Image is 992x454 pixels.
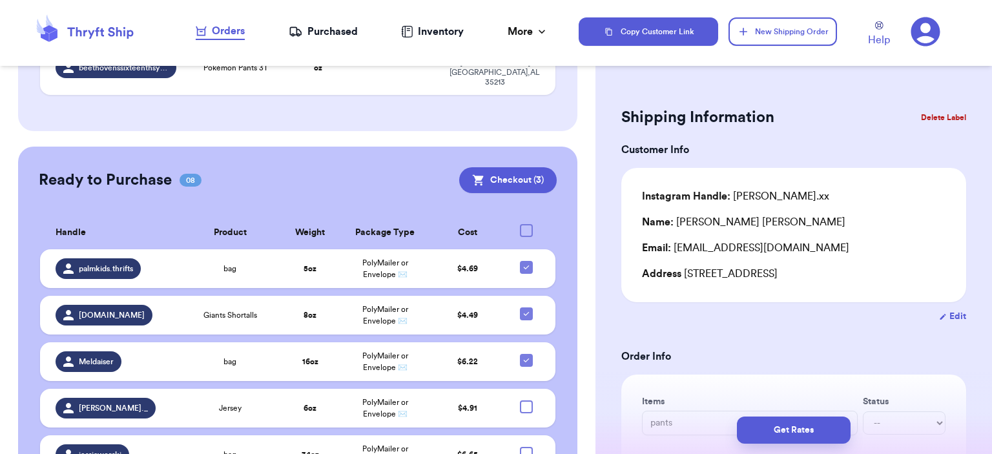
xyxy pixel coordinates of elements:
strong: 5 oz [304,265,316,273]
span: Handle [56,226,86,240]
span: 08 [180,174,201,187]
button: Edit [939,310,966,323]
h2: Shipping Information [621,107,774,128]
label: Items [642,395,858,408]
span: Jersey [219,403,242,413]
span: [PERSON_NAME]._ [79,403,148,413]
span: beethovenssixteenthsymphony [79,63,169,73]
th: Weight [280,216,340,249]
span: bag [223,263,236,274]
span: $ 4.69 [457,265,478,273]
span: PolyMailer or Envelope ✉️ [362,352,408,371]
div: [PERSON_NAME] [PERSON_NAME] [642,214,845,230]
strong: 8 oz [304,311,316,319]
a: Inventory [401,24,464,39]
a: Orders [196,23,245,40]
span: PolyMailer or Envelope ✉️ [362,398,408,418]
a: Help [868,21,890,48]
span: [DOMAIN_NAME] [79,310,145,320]
th: Product [180,216,280,249]
h3: Customer Info [621,142,966,158]
span: Meldaiser [79,356,114,367]
button: New Shipping Order [728,17,837,46]
div: [PERSON_NAME].xx [642,189,829,204]
h3: Order Info [621,349,966,364]
th: Package Type [340,216,431,249]
span: $ 4.91 [458,404,477,412]
button: Copy Customer Link [579,17,718,46]
a: Purchased [289,24,358,39]
h2: Ready to Purchase [39,170,172,191]
span: bag [223,356,236,367]
strong: 6 oz [304,404,316,412]
span: $ 6.22 [457,358,478,366]
div: More [508,24,548,39]
th: Cost [430,216,505,249]
label: Status [863,395,945,408]
span: Address [642,269,681,279]
span: Pokémon Pants 3T [203,63,268,73]
span: Name: [642,217,674,227]
button: Get Rates [737,417,851,444]
strong: oz [314,64,322,72]
span: Help [868,32,890,48]
span: palmkids.thrifts [79,263,133,274]
span: $ 4.49 [457,311,478,319]
button: Checkout (3) [459,167,557,193]
strong: 16 oz [302,358,318,366]
div: [EMAIL_ADDRESS][DOMAIN_NAME] [642,240,945,256]
span: PolyMailer or Envelope ✉️ [362,259,408,278]
button: Delete Label [916,103,971,132]
div: Orders [196,23,245,39]
span: Instagram Handle: [642,191,730,201]
div: [STREET_ADDRESS] [642,266,945,282]
span: Email: [642,243,671,253]
div: [STREET_ADDRESS] [GEOGRAPHIC_DATA] , AL 35213 [449,58,540,87]
span: PolyMailer or Envelope ✉️ [362,305,408,325]
span: Giants Shortalls [203,310,257,320]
